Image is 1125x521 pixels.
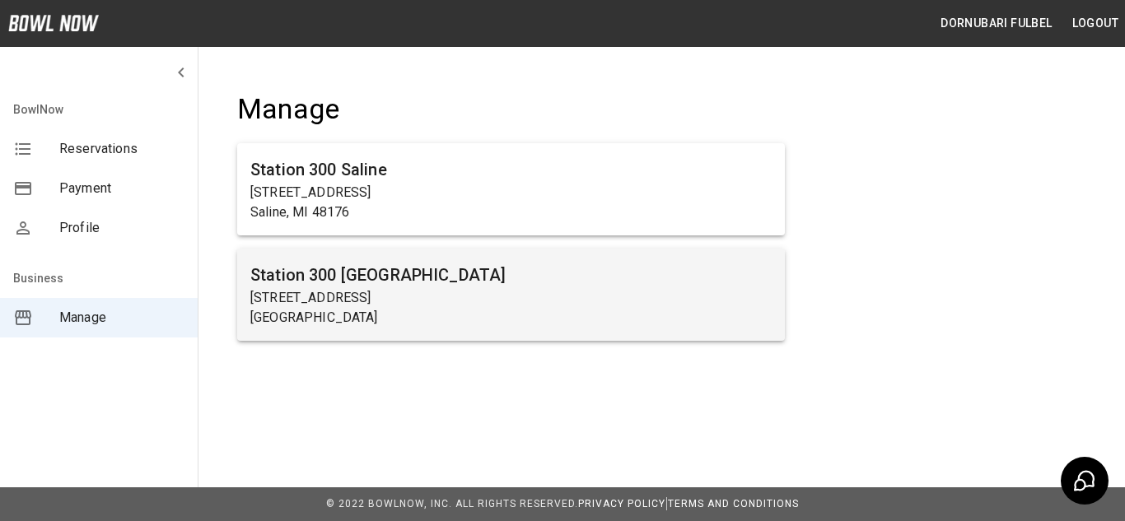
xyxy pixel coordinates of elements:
[934,8,1058,39] button: Dornubari Fulbel
[237,92,785,127] h4: Manage
[250,183,772,202] p: [STREET_ADDRESS]
[59,179,184,198] span: Payment
[668,498,799,509] a: Terms and Conditions
[250,202,772,222] p: Saline, MI 48176
[250,308,772,328] p: [GEOGRAPHIC_DATA]
[1066,8,1125,39] button: Logout
[250,288,772,308] p: [STREET_ADDRESS]
[250,156,772,183] h6: Station 300 Saline
[250,262,772,288] h6: Station 300 [GEOGRAPHIC_DATA]
[326,498,578,509] span: © 2022 BowlNow, Inc. All Rights Reserved.
[8,15,99,31] img: logo
[59,308,184,328] span: Manage
[578,498,665,509] a: Privacy Policy
[59,218,184,238] span: Profile
[59,139,184,159] span: Reservations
